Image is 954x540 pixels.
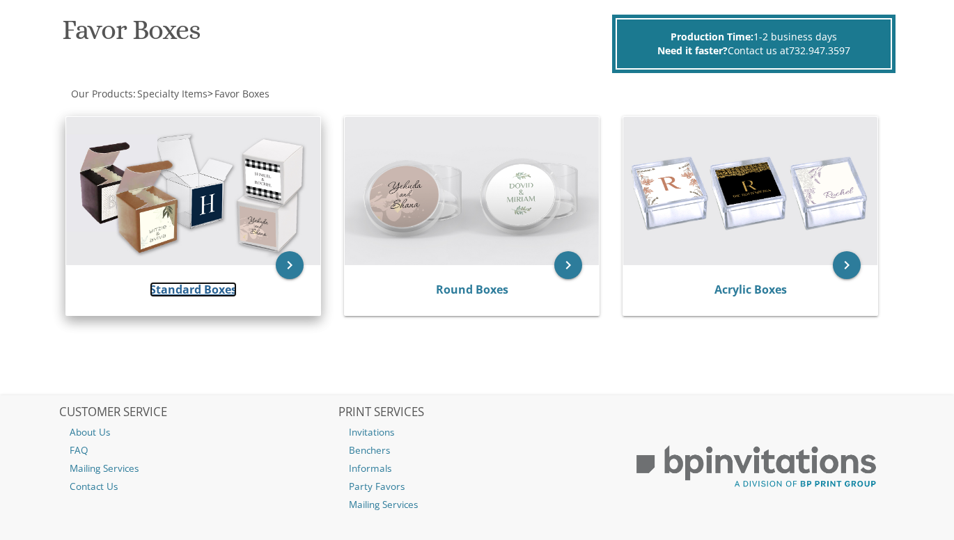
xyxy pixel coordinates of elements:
[345,117,599,265] img: Round Boxes
[338,423,616,441] a: Invitations
[623,117,877,265] img: Acrylic Boxes
[70,87,133,100] a: Our Products
[136,87,208,100] a: Specialty Items
[59,477,336,495] a: Contact Us
[554,251,582,279] a: keyboard_arrow_right
[618,434,895,500] img: BP Print Group
[789,44,850,57] a: 732.947.3597
[338,477,616,495] a: Party Favors
[833,251,861,279] a: keyboard_arrow_right
[66,117,320,265] img: Standard Boxes
[62,15,609,56] h1: Favor Boxes
[338,495,616,514] a: Mailing Services
[214,87,269,100] span: Favor Boxes
[338,406,616,420] h2: PRINT SERVICES
[150,282,237,297] a: Standard Boxes
[208,87,269,100] span: >
[338,441,616,459] a: Benchers
[616,18,893,70] div: 1-2 business days Contact us at
[657,44,728,57] span: Need it faster?
[59,423,336,441] a: About Us
[59,406,336,420] h2: CUSTOMER SERVICE
[213,87,269,100] a: Favor Boxes
[59,459,336,477] a: Mailing Services
[671,30,753,43] span: Production Time:
[714,282,787,297] a: Acrylic Boxes
[59,87,477,101] div: :
[276,251,304,279] a: keyboard_arrow_right
[338,459,616,477] a: Informals
[436,282,508,297] a: Round Boxes
[59,441,336,459] a: FAQ
[137,87,208,100] span: Specialty Items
